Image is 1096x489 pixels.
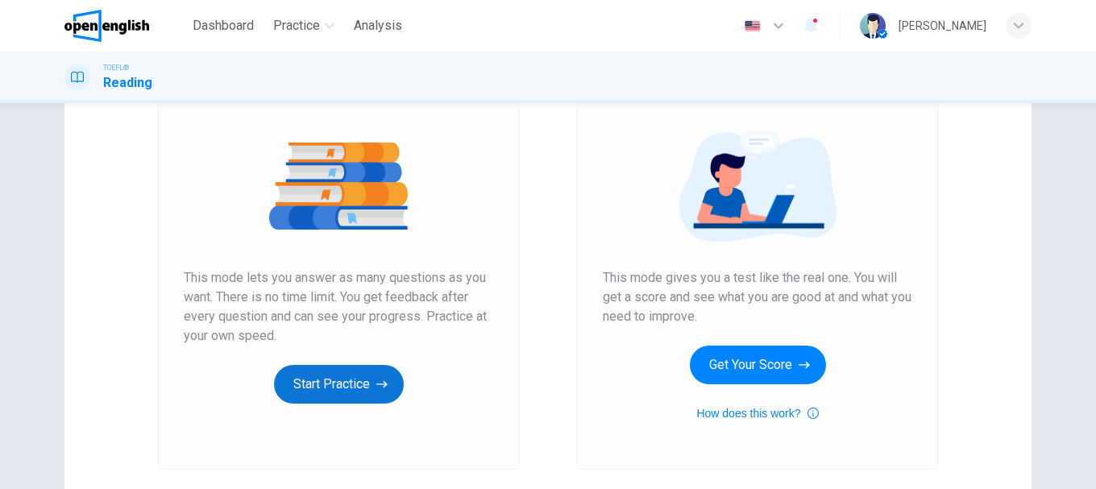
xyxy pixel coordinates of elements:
img: Profile picture [860,13,886,39]
span: This mode gives you a test like the real one. You will get a score and see what you are good at a... [603,268,912,326]
img: OpenEnglish logo [64,10,149,42]
img: en [742,20,762,32]
button: Get Your Score [690,346,826,384]
a: OpenEnglish logo [64,10,186,42]
button: Dashboard [186,11,260,40]
button: Practice [267,11,341,40]
span: This mode lets you answer as many questions as you want. There is no time limit. You get feedback... [184,268,493,346]
button: How does this work? [696,404,818,423]
button: Start Practice [274,365,404,404]
span: TOEFL® [103,62,129,73]
span: Practice [273,16,320,35]
h1: Reading [103,73,152,93]
button: Analysis [347,11,409,40]
span: Dashboard [193,16,254,35]
div: [PERSON_NAME] [899,16,986,35]
span: Analysis [354,16,402,35]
